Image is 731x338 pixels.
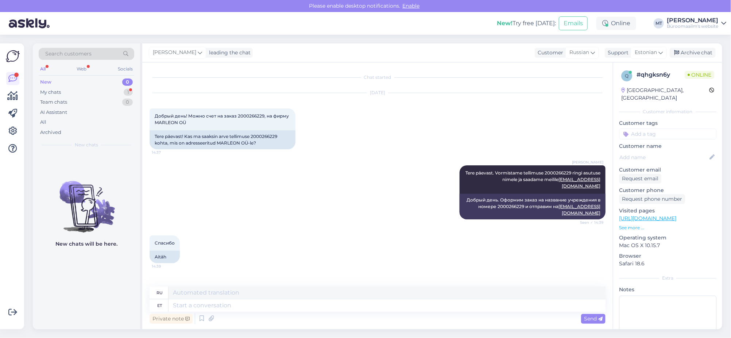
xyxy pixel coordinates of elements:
div: # qhgksn6y [637,70,685,79]
span: Seen ✓ 14:39 [576,220,603,225]
span: q [625,73,628,78]
div: et [157,299,162,312]
div: Private note [150,314,193,324]
div: All [39,64,47,74]
div: AI Assistant [40,109,67,116]
a: [EMAIL_ADDRESS][DOMAIN_NAME] [558,204,600,216]
span: 14:39 [152,264,179,269]
p: Notes [619,286,716,293]
span: Спасибо [155,240,175,246]
span: Estonian [635,49,657,57]
div: Customer [535,49,563,57]
div: Customer information [619,108,716,115]
div: Web [76,64,88,74]
div: 0 [122,78,133,86]
div: [DATE] [150,89,606,96]
p: Safari 18.6 [619,260,716,268]
span: Russian [569,49,589,57]
div: Try free [DATE]: [497,19,556,28]
div: ru [156,287,163,299]
span: New chats [75,142,98,148]
p: Visited pages [619,207,716,215]
p: Operating system [619,234,716,242]
div: [PERSON_NAME] [667,18,719,23]
span: Send [584,315,603,322]
p: New chats will be here. [55,240,117,248]
div: New [40,78,51,86]
p: Customer email [619,166,716,174]
a: [URL][DOMAIN_NAME] [619,215,676,222]
img: Askly Logo [6,49,20,63]
p: Mac OS X 10.15.7 [619,242,716,249]
img: No chats [33,168,140,234]
div: [GEOGRAPHIC_DATA], [GEOGRAPHIC_DATA] [621,87,709,102]
div: 1 [124,89,133,96]
b: New! [497,20,513,27]
div: Extra [619,275,716,281]
div: Aitäh [150,251,180,263]
div: MT [654,18,664,28]
span: [PERSON_NAME] [153,49,196,57]
p: Customer phone [619,187,716,194]
div: Support [605,49,628,57]
div: Request phone number [619,194,685,204]
div: Chat started [150,74,606,81]
div: Socials [116,64,134,74]
span: Добрый день! Можно счет на заказ 2000266229, на фирму MARLEON OÜ [155,113,290,125]
button: Emails [559,16,588,30]
div: Team chats [40,99,67,106]
input: Add a tag [619,128,716,139]
div: 0 [122,99,133,106]
p: See more ... [619,224,716,231]
div: All [40,119,46,126]
a: [EMAIL_ADDRESS][DOMAIN_NAME] [558,177,600,189]
span: Tere päevast. Vormistame tellimuse 2000266229 ringi asutuse nimele ja saadame meilile [465,170,602,189]
div: Büroomaailm's website [667,23,719,29]
div: leading the chat [206,49,251,57]
div: Request email [619,174,661,184]
span: 14:37 [152,150,179,155]
input: Add name [619,153,708,161]
p: Browser [619,252,716,260]
div: Добрый день. Оформим заказ на название учреждения в номере 2000266229 и отправим на [460,194,606,219]
span: Enable [401,3,422,9]
a: [PERSON_NAME]Büroomaailm's website [667,18,727,29]
p: Customer tags [619,119,716,127]
span: Search customers [45,50,92,58]
div: Online [596,17,636,30]
span: [PERSON_NAME] [572,160,603,165]
div: Archived [40,129,61,136]
div: Tere päevast! Kas ma saaksin arve tellimuse 2000266229 kohta, mis on adresseeritud MARLEON OÜ-le? [150,130,295,149]
span: Online [685,71,714,79]
p: Customer name [619,142,716,150]
div: My chats [40,89,61,96]
div: Archive chat [670,48,716,58]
